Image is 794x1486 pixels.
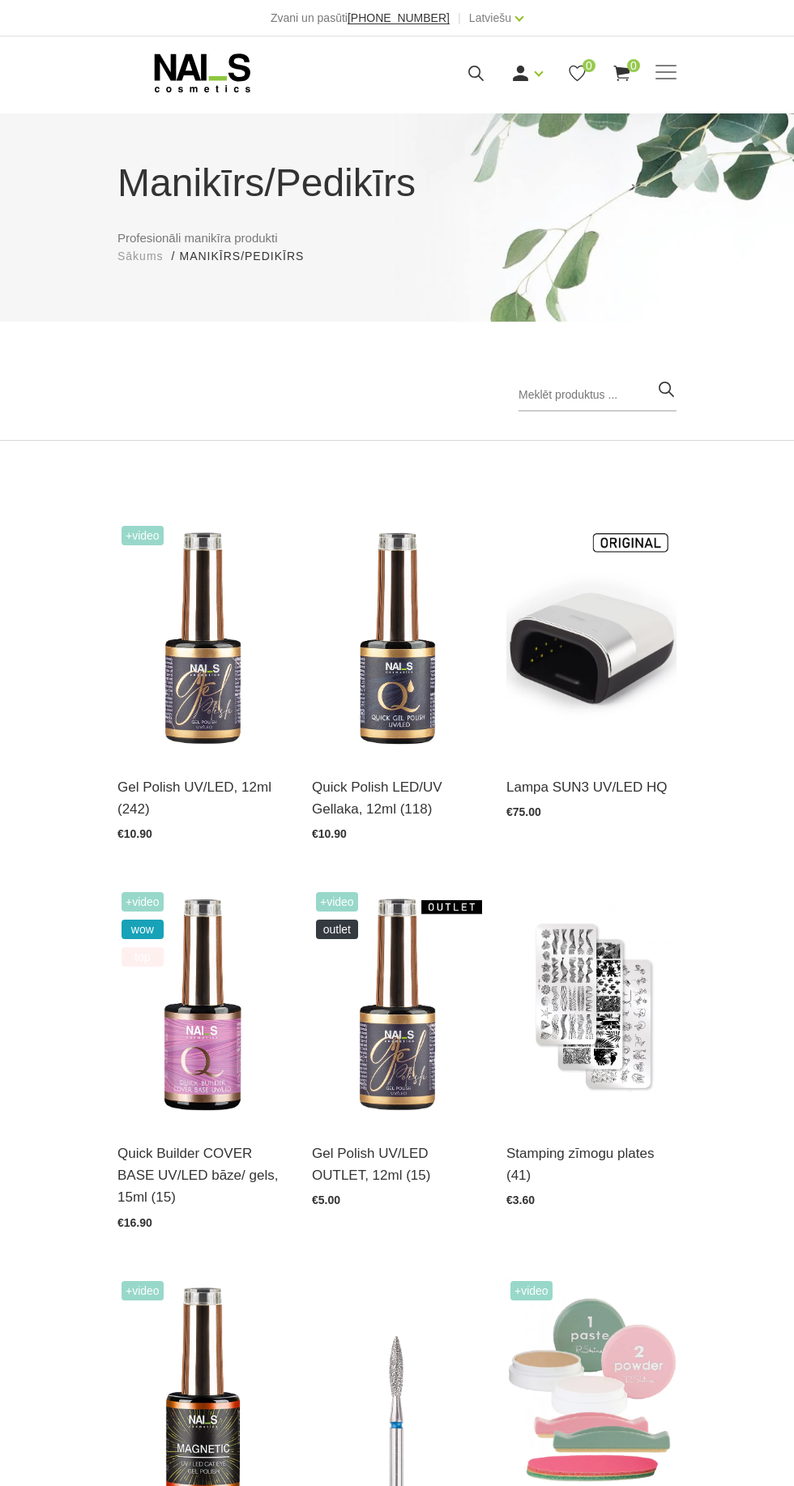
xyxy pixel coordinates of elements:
input: Meklēt produktus ... [519,379,677,412]
div: Zvani un pasūti [271,8,450,28]
img: Ilgnoturīga, intensīvi pigmentēta gēllaka. Viegli klājas, lieliski žūst, nesaraujas, neatkāpjas n... [312,888,482,1122]
span: €75.00 [506,805,541,818]
a: [PHONE_NUMBER] [348,12,450,24]
img: Metāla zīmogošanas plate. Augstas kvalitātes gravējums garantē pat vismazāko detaļu atspiedumu. P... [506,888,677,1122]
span: €16.90 [117,1216,152,1229]
a: Quick Builder COVER BASE UV/LED bāze/ gels, 15ml (15) [117,1142,288,1209]
img: Ātri, ērti un vienkārši!Intensīvi pigmentēta gellaka, kas perfekti klājas arī vienā slānī, tādā v... [312,522,482,756]
span: top [122,947,164,967]
img: Ilgnoturīga, intensīvi pigmentēta gellaka. Viegli klājas, lieliski žūst, nesaraujas, neatkāpjas n... [117,522,288,756]
img: Šī brīža iemīlētākais produkts, kas nepieviļ nevienu meistaru.Perfektas noturības kamuflāžas bāze... [117,888,288,1122]
a: Lampa SUN3 UV/LED HQ [506,776,677,798]
a: Quick Polish LED/UV Gellaka, 12ml (118) [312,776,482,820]
span: wow [122,920,164,939]
a: Gel Polish UV/LED, 12ml (242) [117,776,288,820]
a: 0 [567,63,587,83]
span: +Video [510,1281,553,1300]
h1: Manikīrs/Pedikīrs [117,154,677,212]
a: Latviešu [469,8,511,28]
span: [PHONE_NUMBER] [348,11,450,24]
span: +Video [316,892,358,912]
span: Sākums [117,250,164,263]
span: €10.90 [117,827,152,840]
span: €5.00 [312,1193,340,1206]
a: Gel Polish UV/LED OUTLET, 12ml (15) [312,1142,482,1186]
span: +Video [122,1281,164,1300]
span: €10.90 [312,827,347,840]
a: Stamping zīmogu plates (41) [506,1142,677,1186]
div: Profesionāli manikīra produkti [105,154,689,265]
span: €3.60 [506,1193,535,1206]
span: 0 [627,59,640,72]
a: 0 [612,63,632,83]
li: Manikīrs/Pedikīrs [179,248,320,265]
span: OUTLET [316,920,358,939]
span: +Video [122,892,164,912]
span: | [458,8,461,28]
img: Modelis: SUNUV 3Jauda: 48WViļņu garums: 365+405nmKalpošanas ilgums: 50000 HRSPogas vadība:10s/30s... [506,522,677,756]
span: 0 [583,59,595,72]
a: Sākums [117,248,164,265]
span: +Video [122,526,164,545]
